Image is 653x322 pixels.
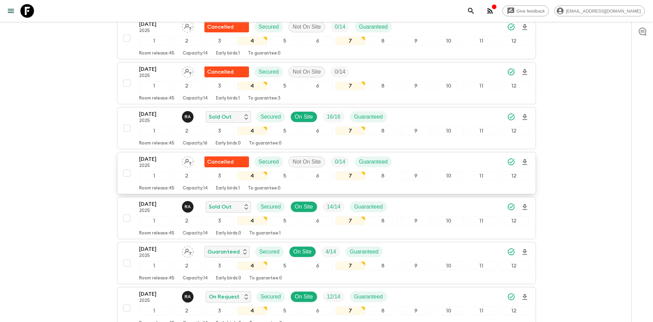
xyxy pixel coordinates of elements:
div: 4 [237,81,267,90]
span: Assign pack leader [182,248,194,254]
svg: Download Onboarding [521,113,529,121]
p: Capacity: 14 [183,96,208,101]
div: Secured [254,66,283,77]
div: 8 [368,171,398,180]
div: 1 [139,261,169,270]
p: On Site [294,248,312,256]
p: 2025 [139,118,177,124]
div: 7 [335,126,365,135]
p: Early birds: 1 [216,186,240,191]
p: 2025 [139,163,177,169]
div: 9 [401,171,431,180]
span: Assign pack leader [182,23,194,29]
div: 12 [499,81,529,90]
div: 7 [335,36,365,45]
div: 1 [139,81,169,90]
div: 9 [401,306,431,315]
p: [DATE] [139,200,177,208]
p: On Request [209,293,239,301]
button: RA [182,291,195,303]
div: 11 [466,261,496,270]
div: 2 [172,126,202,135]
button: RA [182,201,195,213]
p: Sold Out [209,203,232,211]
div: 1 [139,306,169,315]
div: 8 [368,306,398,315]
p: Guaranteed [359,158,388,166]
svg: Download Onboarding [521,293,529,301]
button: menu [4,4,18,18]
div: 3 [204,126,234,135]
p: 16 / 16 [327,113,340,121]
p: To guarantee: 3 [248,96,281,101]
p: Guaranteed [354,113,383,121]
div: 11 [466,126,496,135]
div: 11 [466,216,496,225]
div: 10 [434,306,464,315]
p: 14 / 14 [327,203,340,211]
div: 8 [368,261,398,270]
p: Cancelled [207,68,234,76]
span: Assign pack leader [182,158,194,164]
span: Rupert Andres [182,203,195,209]
p: To guarantee: 0 [248,186,281,191]
div: 11 [466,171,496,180]
div: 12 [499,306,529,315]
p: Sold Out [209,113,232,121]
div: 9 [401,216,431,225]
div: 5 [270,216,300,225]
div: 4 [237,126,267,135]
svg: Download Onboarding [521,23,529,31]
div: 12 [499,126,529,135]
div: 4 [237,171,267,180]
p: On Site [295,293,313,301]
div: On Site [289,246,316,257]
div: 2 [172,306,202,315]
div: 6 [303,81,333,90]
svg: Synced Successfully [507,293,515,301]
div: 3 [204,306,234,315]
button: [DATE]2025Assign pack leaderFlash Pack cancellationSecuredNot On SiteTrip Fill123456789101112Room... [117,62,536,104]
div: 12 [499,36,529,45]
p: Room release: 45 [139,51,174,56]
p: Capacity: 14 [183,276,208,281]
div: 3 [204,261,234,270]
p: On Site [295,203,313,211]
p: Cancelled [207,158,234,166]
div: 12 [499,171,529,180]
p: [DATE] [139,245,177,253]
div: 2 [172,81,202,90]
div: 1 [139,36,169,45]
div: 1 [139,126,169,135]
p: Early birds: 1 [216,96,240,101]
div: 10 [434,36,464,45]
div: 7 [335,261,365,270]
svg: Synced Successfully [507,23,515,31]
p: Secured [258,23,279,31]
div: 3 [204,36,234,45]
p: 2025 [139,28,177,34]
p: To guarantee: 1 [249,231,281,236]
div: Secured [256,201,285,212]
div: Secured [254,21,283,32]
div: Flash Pack cancellation [204,156,249,167]
p: R A [185,294,191,300]
div: 10 [434,126,464,135]
div: 9 [401,261,431,270]
svg: Download Onboarding [521,68,529,76]
div: Trip Fill [321,246,340,257]
svg: Download Onboarding [521,158,529,166]
div: 8 [368,126,398,135]
div: 5 [270,126,300,135]
div: 5 [270,306,300,315]
div: 4 [237,261,267,270]
div: Flash Pack cancellation [204,21,249,32]
div: Trip Fill [323,291,345,302]
p: 0 / 14 [335,68,345,76]
p: Early birds: 0 [216,231,241,236]
div: 6 [303,171,333,180]
div: Secured [256,111,285,122]
p: On Site [295,113,313,121]
p: 4 / 14 [325,248,336,256]
div: Trip Fill [323,201,345,212]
